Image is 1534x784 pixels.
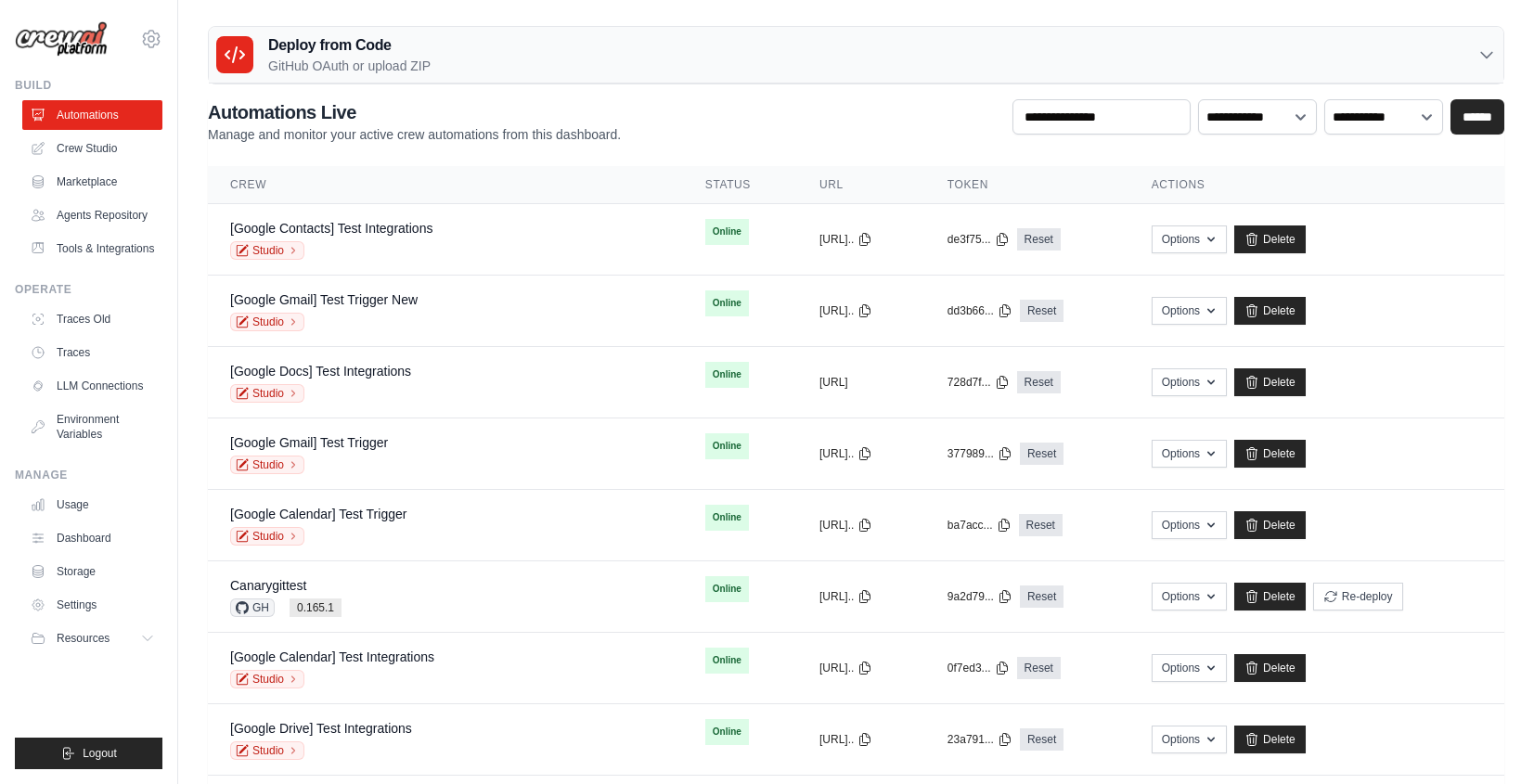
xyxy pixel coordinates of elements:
a: Traces Old [22,304,162,334]
a: Dashboard [22,523,162,553]
a: Reset [1020,300,1063,322]
a: [Google Calendar] Test Integrations [230,649,434,664]
button: Options [1152,225,1227,253]
span: GH [230,598,275,617]
a: Automations [22,100,162,130]
a: Delete [1234,297,1306,325]
img: Logo [15,21,108,58]
a: Delete [1234,511,1306,539]
span: Logout [83,746,117,761]
button: 23a791... [947,732,1012,747]
th: Crew [208,166,683,204]
a: Storage [22,557,162,586]
th: URL [797,166,925,204]
a: [Google Drive] Test Integrations [230,721,412,736]
a: Reset [1017,228,1061,251]
a: Usage [22,490,162,520]
th: Token [925,166,1129,204]
button: dd3b66... [947,303,1012,318]
a: Delete [1234,368,1306,396]
button: 377989... [947,446,1012,461]
a: Studio [230,741,304,760]
a: Studio [230,456,304,474]
button: Logout [15,738,162,769]
a: Reset [1017,657,1061,679]
span: Online [705,648,749,674]
a: Delete [1234,654,1306,682]
button: 9a2d79... [947,589,1012,604]
a: [Google Gmail] Test Trigger [230,435,388,450]
th: Status [683,166,797,204]
button: 0f7ed3... [947,661,1010,675]
a: [Google Calendar] Test Trigger [230,507,406,521]
button: Options [1152,726,1227,753]
button: de3f75... [947,232,1010,247]
div: Operate [15,282,162,297]
a: Studio [230,241,304,260]
h3: Deploy from Code [268,34,431,57]
a: Reset [1020,728,1063,751]
p: GitHub OAuth or upload ZIP [268,57,431,75]
a: Marketplace [22,167,162,197]
button: Re-deploy [1313,583,1403,610]
a: [Google Docs] Test Integrations [230,364,411,379]
button: Options [1152,511,1227,539]
span: Online [705,290,749,316]
a: Canarygittest [230,578,306,593]
a: Delete [1234,726,1306,753]
div: Manage [15,468,162,482]
a: Delete [1234,583,1306,610]
th: Actions [1129,166,1504,204]
a: Tools & Integrations [22,234,162,263]
a: Reset [1017,371,1061,393]
button: Options [1152,368,1227,396]
span: Online [705,576,749,602]
a: LLM Connections [22,371,162,401]
span: Online [705,505,749,531]
a: Reset [1020,443,1063,465]
a: Traces [22,338,162,367]
span: Online [705,219,749,245]
span: Online [705,362,749,388]
a: Crew Studio [22,134,162,163]
h2: Automations Live [208,99,621,125]
a: Settings [22,590,162,620]
a: Delete [1234,225,1306,253]
a: Agents Repository [22,200,162,230]
a: Reset [1019,514,1063,536]
button: 728d7f... [947,375,1010,390]
a: [Google Gmail] Test Trigger New [230,292,418,307]
span: 0.165.1 [290,598,342,617]
div: Build [15,78,162,93]
span: Resources [57,631,110,646]
span: Online [705,719,749,745]
button: Options [1152,440,1227,468]
a: Studio [230,384,304,403]
button: ba7acc... [947,518,1012,533]
button: Resources [22,623,162,653]
button: Options [1152,583,1227,610]
a: Studio [230,527,304,546]
a: Studio [230,313,304,331]
span: Online [705,433,749,459]
a: Environment Variables [22,405,162,449]
a: Studio [230,670,304,688]
button: Options [1152,297,1227,325]
a: Reset [1020,585,1063,608]
a: Delete [1234,440,1306,468]
p: Manage and monitor your active crew automations from this dashboard. [208,125,621,144]
button: Options [1152,654,1227,682]
a: [Google Contacts] Test Integrations [230,221,432,236]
